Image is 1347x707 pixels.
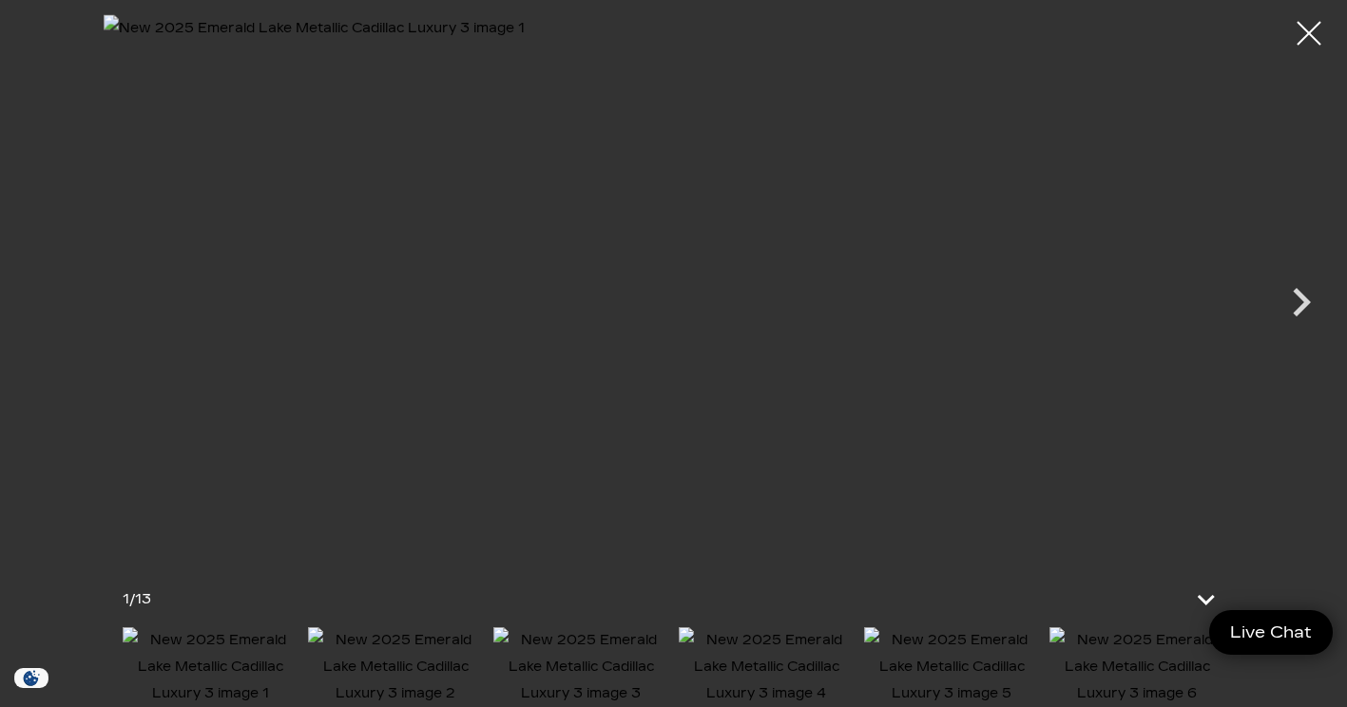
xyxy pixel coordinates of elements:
[308,627,484,707] img: New 2025 Emerald Lake Metallic Cadillac Luxury 3 image 2
[123,586,151,613] div: /
[123,591,129,607] span: 1
[1221,621,1321,643] span: Live Chat
[1273,264,1330,350] div: Next
[10,668,53,688] img: Opt-Out Icon
[135,591,151,607] span: 13
[1049,627,1225,707] img: New 2025 Emerald Lake Metallic Cadillac Luxury 3 image 6
[679,627,855,707] img: New 2025 Emerald Lake Metallic Cadillac Luxury 3 image 4
[493,627,669,707] img: New 2025 Emerald Lake Metallic Cadillac Luxury 3 image 3
[1209,610,1333,655] a: Live Chat
[864,627,1040,707] img: New 2025 Emerald Lake Metallic Cadillac Luxury 3 image 5
[104,14,1244,555] img: New 2025 Emerald Lake Metallic Cadillac Luxury 3 image 1
[123,627,298,707] img: New 2025 Emerald Lake Metallic Cadillac Luxury 3 image 1
[10,668,53,688] section: Click to Open Cookie Consent Modal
